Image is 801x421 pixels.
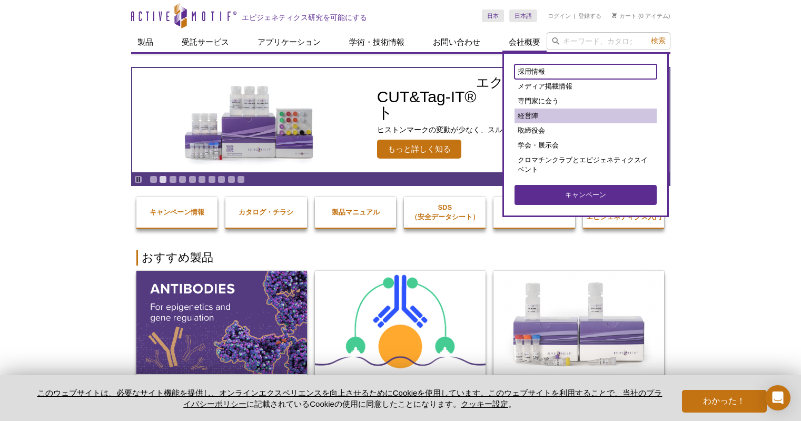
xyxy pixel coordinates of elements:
a: アプリケーション [251,32,327,52]
font: 製品 [137,37,153,46]
font: お問い合わせ [433,37,480,46]
a: お問い合わせ [427,32,487,52]
font: エピジェネティクス研究を可能にする [242,13,367,22]
font: SDS [438,203,452,211]
font: わかった！ [703,396,745,405]
font: 学術・技術情報 [349,37,404,46]
font: | [574,13,576,19]
font: クロマチンクラブとエピジェネティクスイベント [518,156,648,173]
button: クッキー設定 [461,399,508,409]
font: カタログ・チラシ [239,208,293,216]
a: 受託サービス [175,32,235,52]
font: アプリケーション [258,37,321,46]
font: キャンペーン情報 [150,208,204,216]
a: 自動再生を切り替える [134,175,142,183]
font: 経営陣 [518,112,538,120]
font: 製品マニュアル [332,208,380,216]
font: 検索 [651,36,666,45]
a: キャンペーン [515,185,657,205]
font: 受託サービス [182,37,229,46]
a: 経営陣 [515,109,657,123]
a: 専門家に会う [515,94,657,109]
a: CUT&Tag-IT エクスプレスアッセイキット CUT&Tag-IT®エクスプレスアッセイキット ヒストンマークの変動が少なく、スループットの高いゲノムワイドプロファイリング もっと詳しく知る [132,68,669,172]
img: イルミナ用DNAライブラリ調製キット [493,271,664,374]
a: 学会・展示会 [515,138,657,153]
font: 学会・展示会 [518,141,559,149]
img: カート [612,13,617,18]
font: メディア掲載情報 [518,82,572,90]
font: 登録する [578,13,601,19]
a: クロマチンクラブとエピジェネティクスイベント [515,153,657,177]
font: に記載されているCookieの使用に同意したことになります [246,399,453,408]
a: メディア掲載情報 [515,79,657,94]
a: 採用情報 [515,64,657,79]
font: カート [619,13,637,19]
font: （​​安全データシート） [411,213,479,221]
article: CUT&Tag-IT エクスプレスアッセイキット [132,68,669,172]
a: キャンペーン情報 [136,197,218,228]
font: (0 アイテム) [638,13,670,19]
font: ヒストンマークの変動が少なく、スループットの高いゲノムワイドプロファイリング [377,125,657,134]
font: もっと詳しく知る [388,144,451,153]
img: すべての抗体 [136,271,307,374]
a: カート [612,12,637,19]
button: わかった！ [682,390,766,413]
font: キャンペーン [565,191,606,199]
font: エクスプレス [476,74,558,89]
font: アッセイキット [377,88,657,121]
font: 日本語 [515,13,532,19]
font: 取締役会 [518,126,545,134]
font: おすすめ製品 [142,251,213,264]
a: 会社概要 [502,32,547,52]
font: 会社概要 [509,37,540,46]
a: 製品マニュアル [315,197,397,228]
button: 検索 [648,36,669,46]
font: ログイン [548,13,571,19]
font: 。 [508,399,516,408]
a: ログイン [548,12,571,19]
a: 製品 [131,32,160,52]
font: 専門家に会う [518,97,559,105]
font: 日本 [487,13,499,19]
input: キーワード、カタログ番号 [547,32,670,50]
img: CUT&Tag-IT エクスプレスアッセイキット [162,62,336,178]
a: 取締役会 [515,123,657,138]
a: 登録する [578,12,601,19]
img: ChIC/CUT&RUNアッセイキット [315,271,486,375]
font: 採用情報 [518,67,545,75]
font: 。 [453,399,461,408]
font: クッキー設定 [461,399,508,408]
a: SDS（​​安全データシート） [404,192,486,232]
a: メルマガ登録 [493,197,575,228]
a: このウェブサイトは、必要なサイト機能を提供し、オンラインエクスペリエンスを向上させるためにCookieを使用しています。このウェブサイトを利用することで、当社のプライバシーポリシー [37,388,662,408]
a: カタログ・チラシ [225,197,307,228]
font: CUT&Tag-IT® [377,88,477,105]
div: Open Intercom Messenger [765,385,790,410]
a: 学術・技術情報 [343,32,411,52]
